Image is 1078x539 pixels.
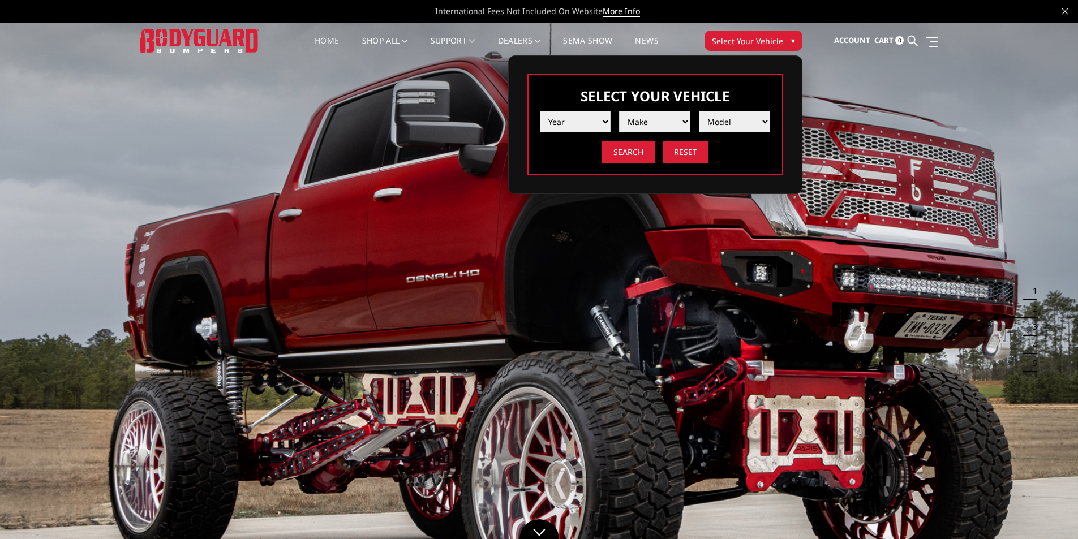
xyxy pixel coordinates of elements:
span: Account [834,35,870,45]
span: ▾ [791,35,795,46]
a: More Info [603,6,640,17]
button: 3 of 5 [1026,318,1037,336]
span: Select Your Vehicle [712,35,783,47]
a: Cart 0 [874,25,904,56]
button: Select Your Vehicle [705,31,802,51]
input: Search [602,141,655,163]
button: 1 of 5 [1026,282,1037,300]
select: Please select the value from list. [619,111,690,132]
a: Click to Down [519,519,559,539]
button: 5 of 5 [1026,354,1037,372]
select: Please select the value from list. [540,111,611,132]
a: Home [315,37,339,59]
span: Cart [874,35,894,45]
a: News [635,37,658,59]
a: Support [431,37,475,59]
input: Reset [663,141,708,163]
button: 4 of 5 [1026,336,1037,354]
img: BODYGUARD BUMPERS [140,29,259,52]
a: shop all [362,37,408,59]
a: SEMA Show [563,37,612,59]
iframe: Chat Widget [1021,485,1078,539]
button: 2 of 5 [1026,300,1037,318]
h3: Select Your Vehicle [540,87,771,105]
a: Dealers [498,37,541,59]
a: Account [834,25,870,56]
span: 0 [895,36,904,45]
